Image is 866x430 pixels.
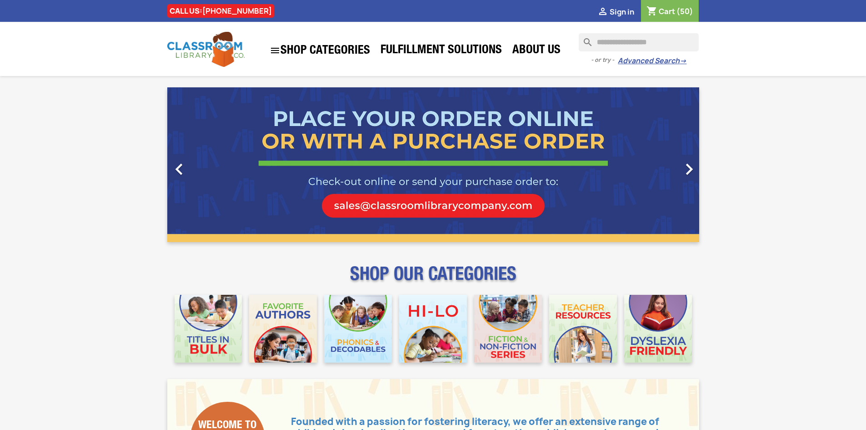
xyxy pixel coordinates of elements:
[610,7,634,17] span: Sign in
[659,6,675,16] span: Cart
[167,271,699,288] p: SHOP OUR CATEGORIES
[324,295,392,363] img: CLC_Phonics_And_Decodables_Mobile.jpg
[399,295,467,363] img: CLC_HiLo_Mobile.jpg
[508,42,565,60] a: About Us
[579,33,590,44] i: search
[270,45,280,56] i: 
[597,7,608,18] i: 
[167,4,274,18] div: CALL US:
[678,158,701,181] i: 
[676,6,693,16] span: (50)
[167,87,247,242] a: Previous
[376,42,506,60] a: Fulfillment Solutions
[265,40,375,61] a: SHOP CATEGORIES
[646,6,693,16] a: Shopping cart link containing 50 product(s)
[591,56,618,65] span: - or try -
[167,87,699,242] ul: Carousel container
[168,158,190,181] i: 
[202,6,272,16] a: [PHONE_NUMBER]
[175,295,242,363] img: CLC_Bulk_Mobile.jpg
[624,295,692,363] img: CLC_Dyslexia_Mobile.jpg
[619,87,699,242] a: Next
[549,295,617,363] img: CLC_Teacher_Resources_Mobile.jpg
[646,6,657,17] i: shopping_cart
[579,33,699,51] input: Search
[167,32,245,67] img: Classroom Library Company
[618,56,686,66] a: Advanced Search→
[680,56,686,66] span: →
[474,295,542,363] img: CLC_Fiction_Nonfiction_Mobile.jpg
[597,7,634,17] a:  Sign in
[249,295,317,363] img: CLC_Favorite_Authors_Mobile.jpg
